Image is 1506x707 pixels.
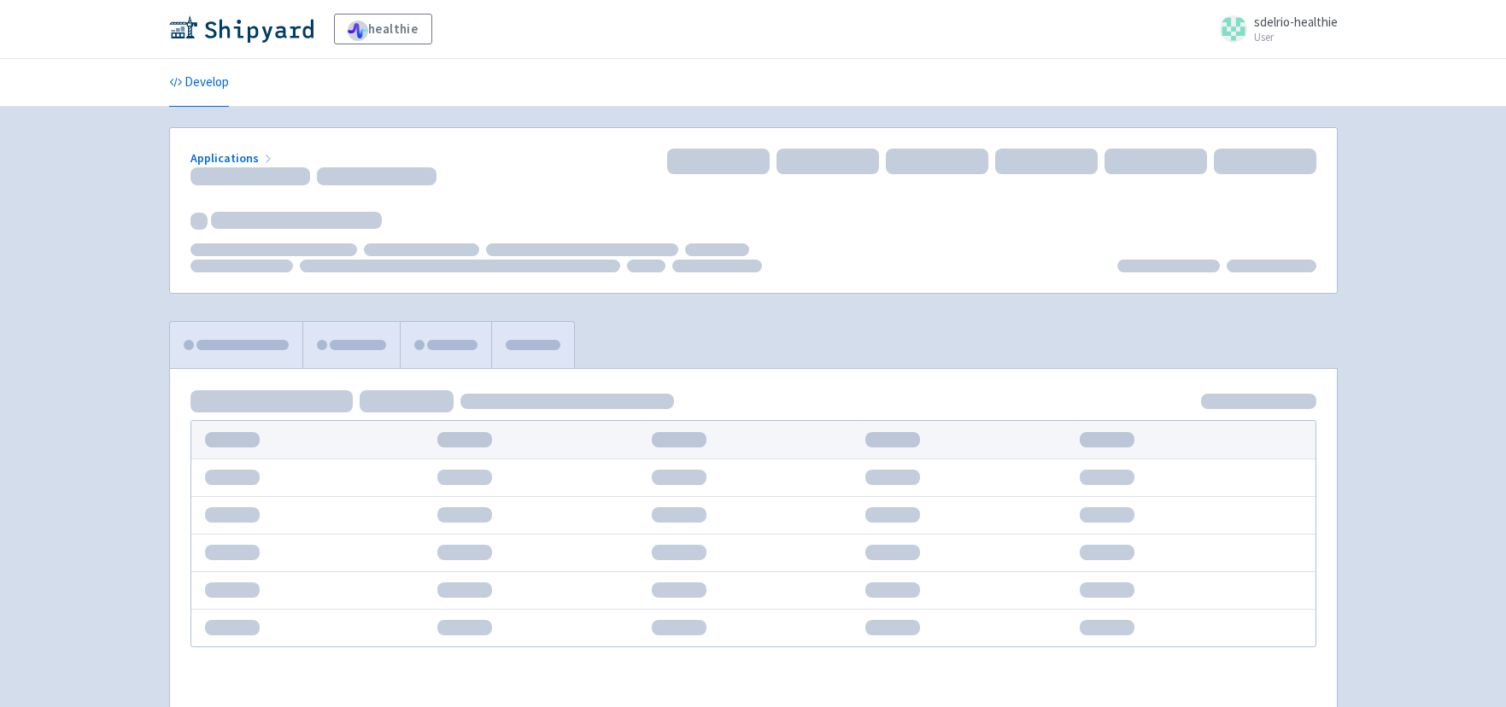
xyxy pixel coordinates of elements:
a: healthie [334,14,432,44]
small: User [1254,32,1338,43]
span: sdelrio-healthie [1254,14,1338,30]
a: sdelrio-healthie User [1210,15,1338,43]
img: Shipyard logo [169,15,314,43]
a: Applications [190,150,275,166]
a: Develop [169,59,229,107]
